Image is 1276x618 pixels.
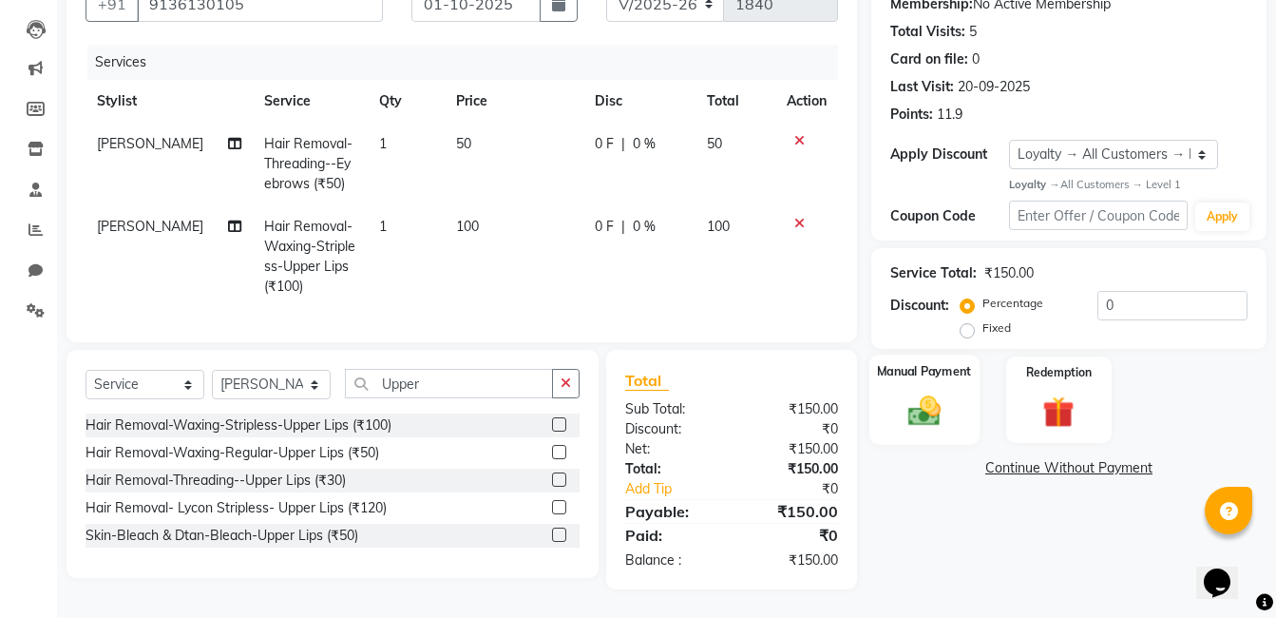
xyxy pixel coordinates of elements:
[86,415,391,435] div: Hair Removal-Waxing-Stripless-Upper Lips (₹100)
[86,526,358,546] div: Skin-Bleach & Dtan-Bleach-Upper Lips (₹50)
[984,263,1034,283] div: ₹150.00
[595,134,614,154] span: 0 F
[732,500,852,523] div: ₹150.00
[456,218,479,235] span: 100
[1009,178,1059,191] strong: Loyalty →
[86,498,387,518] div: Hair Removal- Lycon Stripless- Upper Lips (₹120)
[898,393,951,431] img: _cash.svg
[982,295,1043,312] label: Percentage
[97,135,203,152] span: [PERSON_NAME]
[732,439,852,459] div: ₹150.00
[583,80,695,123] th: Disc
[752,479,852,499] div: ₹0
[1196,542,1257,599] iframe: chat widget
[1026,364,1092,381] label: Redemption
[969,22,977,42] div: 5
[611,419,732,439] div: Discount:
[264,135,352,192] span: Hair Removal-Threading--Eyebrows (₹50)
[633,134,656,154] span: 0 %
[958,77,1030,97] div: 20-09-2025
[982,319,1011,337] label: Fixed
[621,217,625,237] span: |
[87,45,852,80] div: Services
[707,218,730,235] span: 100
[625,371,669,391] span: Total
[695,80,775,123] th: Total
[97,218,203,235] span: [PERSON_NAME]
[775,80,838,123] th: Action
[732,419,852,439] div: ₹0
[611,479,752,499] a: Add Tip
[345,369,553,398] input: Search or Scan
[445,80,583,123] th: Price
[253,80,368,123] th: Service
[890,263,977,283] div: Service Total:
[611,500,732,523] div: Payable:
[621,134,625,154] span: |
[264,218,355,295] span: Hair Removal-Waxing-Stripless-Upper Lips (₹100)
[611,459,732,479] div: Total:
[890,105,933,125] div: Points:
[633,217,656,237] span: 0 %
[732,524,852,547] div: ₹0
[611,524,732,547] div: Paid:
[890,77,954,97] div: Last Visit:
[890,145,1009,164] div: Apply Discount
[732,459,852,479] div: ₹150.00
[890,296,949,316] div: Discount:
[611,550,732,570] div: Balance :
[1033,393,1084,432] img: _gift.svg
[86,443,379,463] div: Hair Removal-Waxing-Regular-Upper Lips (₹50)
[877,363,972,381] label: Manual Payment
[379,135,387,152] span: 1
[937,105,962,125] div: 11.9
[732,399,852,419] div: ₹150.00
[1009,201,1188,230] input: Enter Offer / Coupon Code
[456,135,471,152] span: 50
[379,218,387,235] span: 1
[890,206,1009,226] div: Coupon Code
[875,458,1263,478] a: Continue Without Payment
[707,135,722,152] span: 50
[86,471,346,491] div: Hair Removal-Threading--Upper Lips (₹30)
[890,22,965,42] div: Total Visits:
[611,399,732,419] div: Sub Total:
[1195,203,1249,231] button: Apply
[1009,177,1247,193] div: All Customers → Level 1
[368,80,445,123] th: Qty
[732,550,852,570] div: ₹150.00
[972,49,980,69] div: 0
[595,217,614,237] span: 0 F
[86,80,253,123] th: Stylist
[611,439,732,459] div: Net:
[890,49,968,69] div: Card on file:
